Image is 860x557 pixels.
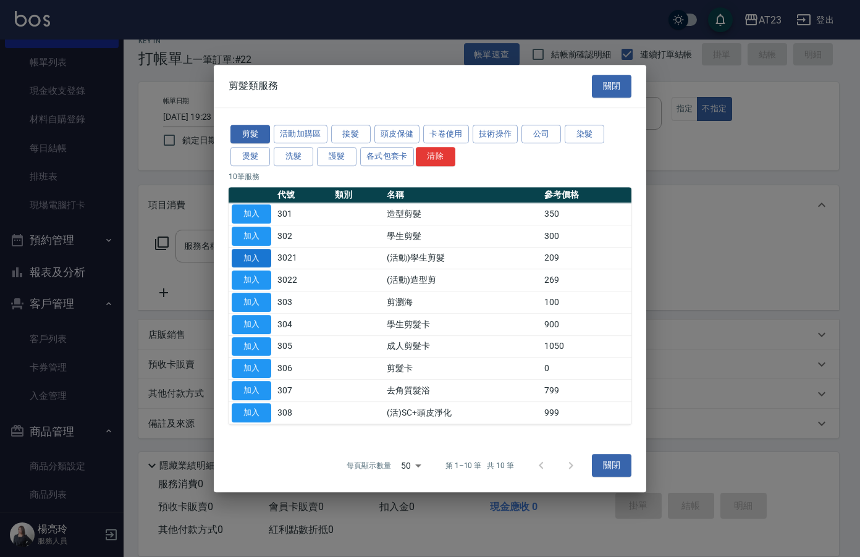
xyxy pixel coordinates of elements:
button: 加入 [232,293,271,312]
th: 代號 [274,187,332,203]
button: 加入 [232,227,271,246]
td: 0 [541,358,631,380]
button: 頭皮保健 [374,125,420,144]
button: 接髮 [331,125,371,144]
td: (活動)學生剪髮 [384,247,541,269]
td: 100 [541,291,631,314]
p: 第 1–10 筆 共 10 筆 [445,460,514,471]
td: 308 [274,401,332,424]
td: 300 [541,225,631,247]
td: 900 [541,313,631,335]
p: 10 筆服務 [229,171,631,182]
th: 參考價格 [541,187,631,203]
td: 799 [541,380,631,402]
td: 209 [541,247,631,269]
td: 3022 [274,269,332,291]
td: 350 [541,203,631,225]
button: 加入 [232,359,271,378]
td: 269 [541,269,631,291]
button: 加入 [232,249,271,268]
td: 剪瀏海 [384,291,541,314]
button: 護髮 [317,147,356,166]
td: 306 [274,358,332,380]
button: 洗髮 [274,147,313,166]
span: 剪髮類服務 [229,80,278,92]
button: 加入 [232,381,271,400]
button: 剪髮 [230,125,270,144]
td: (活)SC+頭皮淨化 [384,401,541,424]
td: 1050 [541,335,631,358]
button: 各式包套卡 [360,147,414,166]
td: 學生剪髮卡 [384,313,541,335]
td: 301 [274,203,332,225]
td: 303 [274,291,332,314]
p: 每頁顯示數量 [347,460,391,471]
button: 加入 [232,337,271,356]
td: 成人剪髮卡 [384,335,541,358]
th: 名稱 [384,187,541,203]
button: 卡卷使用 [423,125,469,144]
td: 307 [274,380,332,402]
button: 燙髮 [230,147,270,166]
button: 公司 [521,125,561,144]
td: 剪髮卡 [384,358,541,380]
button: 技術操作 [473,125,518,144]
td: 造型剪髮 [384,203,541,225]
td: 304 [274,313,332,335]
button: 加入 [232,315,271,334]
button: 關閉 [592,75,631,98]
button: 活動加購區 [274,125,327,144]
td: 學生剪髮 [384,225,541,247]
button: 清除 [416,147,455,166]
td: 去角質髮浴 [384,380,541,402]
button: 加入 [232,403,271,422]
th: 類別 [332,187,384,203]
button: 加入 [232,204,271,224]
button: 關閉 [592,454,631,477]
td: 999 [541,401,631,424]
button: 加入 [232,270,271,290]
button: 染髮 [565,125,604,144]
td: 3021 [274,247,332,269]
div: 50 [396,449,426,482]
td: 302 [274,225,332,247]
td: 305 [274,335,332,358]
td: (活動)造型剪 [384,269,541,291]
